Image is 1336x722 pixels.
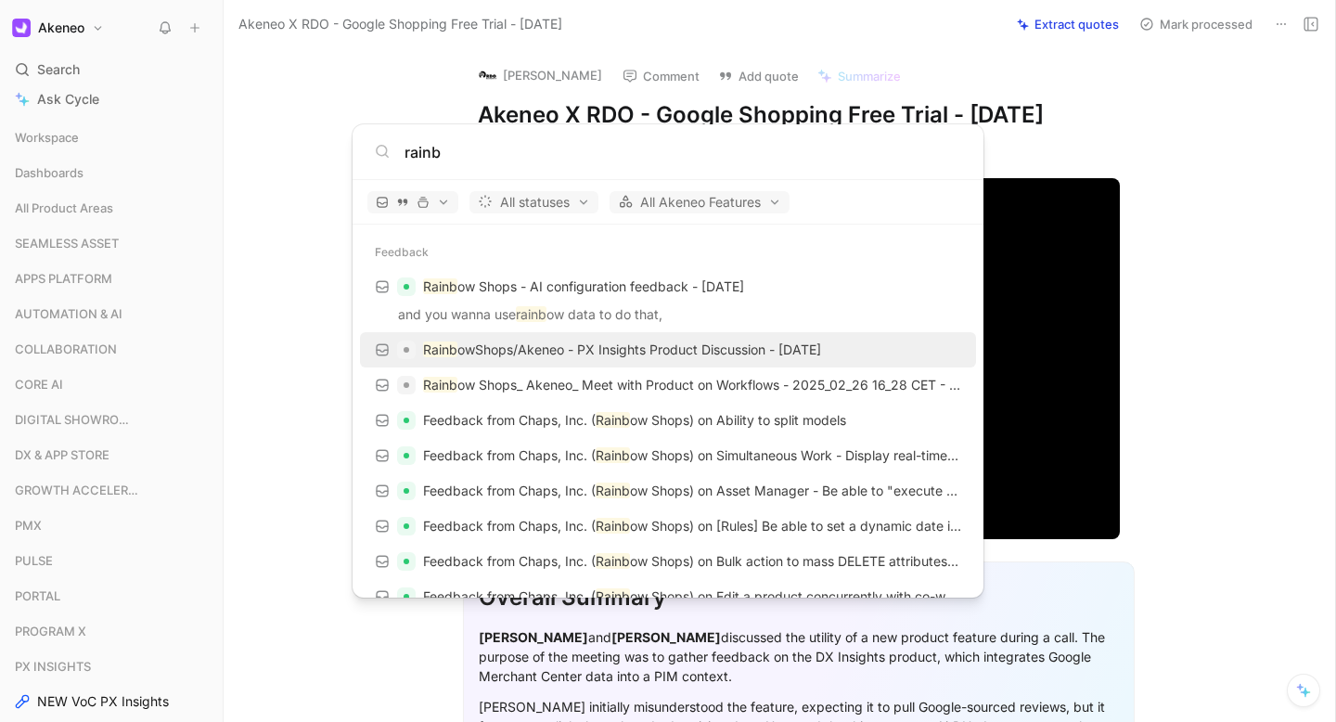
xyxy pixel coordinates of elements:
[360,509,976,544] a: Feedback from Chaps, Inc. (Rainbow Shops) on [Rules] Be able to set a dynamic date in the rules
[596,412,630,428] mark: Rainb
[618,191,781,213] span: All Akeneo Features
[360,367,976,403] a: Rainbow Shops_ Akeneo_ Meet with Product on Workflows - 2025_02_26 16_28 CET - Recording.mp4
[423,377,457,393] mark: Rainb
[423,276,744,298] p: ow Shops - AI configuration feedback - [DATE]
[516,306,546,322] mark: rainb
[423,445,961,467] p: Feedback from Chaps, Inc. ( ow Shops) on Simultaneous Work - Display real-time presence avatars o...
[596,518,630,534] mark: Rainb
[423,515,961,537] p: Feedback from Chaps, Inc. ( ow Shops) on [Rules] Be able to set a dynamic date in the rules
[596,483,630,498] mark: Rainb
[360,579,976,614] a: Feedback from Chaps, Inc. (Rainbow Shops) on Edit a product concurrently with co-workers
[360,403,976,438] a: Feedback from Chaps, Inc. (Rainbow Shops) on Ability to split models
[596,588,630,604] mark: Rainb
[596,553,630,569] mark: Rainb
[353,236,983,269] div: Feedback
[423,480,961,502] p: Feedback from Chaps, Inc. ( ow Shops) on Asset Manager - Be able to "execute rules" with API endp...
[423,339,821,361] p: owShops/Akeneo - PX Insights Product Discussion - [DATE]
[360,332,976,367] a: RainbowShops/Akeneo - PX Insights Product Discussion - [DATE]
[405,141,961,163] input: Type a command or search anything
[423,342,457,357] mark: Rainb
[360,438,976,473] a: Feedback from Chaps, Inc. (Rainbow Shops) on Simultaneous Work - Display real-time presence avata...
[596,447,630,463] mark: Rainb
[366,303,970,331] p: and you wanna use ow data to do that,
[423,586,961,608] p: Feedback from Chaps, Inc. ( ow Shops) on Edit a product concurrently with co-workers
[478,191,590,213] span: All statuses
[360,544,976,579] a: Feedback from Chaps, Inc. (Rainbow Shops) on Bulk action to mass DELETE attributes or attribute o...
[610,191,790,213] button: All Akeneo Features
[423,550,961,573] p: Feedback from Chaps, Inc. ( ow Shops) on Bulk action to mass DELETE attributes or attribute optio...
[423,374,961,396] p: ow Shops_ Akeneo_ Meet with Product on Workflows - 2025_02_26 16_28 CET - Recording.mp4
[360,473,976,509] a: Feedback from Chaps, Inc. (Rainbow Shops) on Asset Manager - Be able to "execute rules" with API ...
[469,191,598,213] button: All statuses
[423,409,846,432] p: Feedback from Chaps, Inc. ( ow Shops) on Ability to split models
[360,269,976,332] a: Rainbow Shops - AI configuration feedback - [DATE]and you wanna userainbow data to do that,
[423,278,457,294] mark: Rainb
